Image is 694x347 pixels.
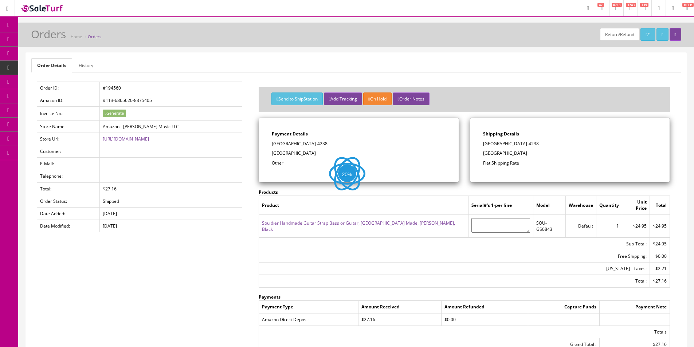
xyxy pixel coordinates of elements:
[626,3,636,7] span: 1743
[442,313,528,326] td: $0.00
[622,196,650,215] td: Unit Price
[37,195,100,207] td: Order Status:
[259,275,650,287] td: Total:
[99,82,242,94] td: #194560
[71,34,82,39] a: Home
[262,220,455,232] a: Souldier Handmade Guitar Strap Bass or Guitar, [GEOGRAPHIC_DATA] Made, [PERSON_NAME], Black
[73,58,99,72] a: History
[650,237,670,250] td: $24.95
[622,215,650,237] td: $24.95
[272,150,446,157] p: [GEOGRAPHIC_DATA]
[682,3,694,7] span: HELP
[600,300,670,313] td: Payment Note
[640,28,655,41] a: /
[272,141,446,147] p: [GEOGRAPHIC_DATA]-4238
[600,28,639,41] a: Return/Refund
[272,160,446,166] p: Other
[650,215,670,237] td: $24.95
[99,220,242,232] td: [DATE]
[259,263,650,275] td: [US_STATE] - Taxes:
[363,92,391,105] button: On Hold
[37,133,100,145] td: Store Url:
[99,207,242,220] td: [DATE]
[271,92,322,105] button: Send to ShipStation
[99,182,242,195] td: $27.16
[483,160,657,166] p: Flat Shipping Rate
[612,3,622,7] span: 6713
[20,3,64,13] img: SaleTurf
[259,250,650,263] td: Free Shipping:
[103,136,149,142] a: [URL][DOMAIN_NAME]
[37,182,100,195] td: Total:
[566,196,596,215] td: Warehouse
[483,131,519,137] strong: Shipping Details
[37,82,100,94] td: Order ID:
[533,215,566,237] td: SOU-GS0843
[483,141,657,147] p: [GEOGRAPHIC_DATA]-4238
[468,196,533,215] td: Serial#'s 1-per line
[103,110,126,117] button: Generate
[37,158,100,170] td: E-Mail:
[650,263,670,275] td: $2.21
[358,313,442,326] td: $27.16
[37,220,100,232] td: Date Modified:
[99,120,242,133] td: Amazon - [PERSON_NAME] Music LLC
[37,94,100,107] td: Amazon ID:
[37,107,100,121] td: Invoice No.:
[99,94,242,107] td: #113-6865620-8375405
[393,92,430,105] button: Order Notes
[483,150,657,157] p: [GEOGRAPHIC_DATA]
[358,300,442,313] td: Amount Received
[259,196,468,215] td: Product
[650,196,670,215] td: Total
[272,131,308,137] strong: Payment Details
[37,207,100,220] td: Date Added:
[566,215,596,237] td: Default
[31,28,66,40] h1: Orders
[259,300,358,313] td: Payment Type
[88,34,101,39] a: Orders
[259,313,358,326] td: Amazon Direct Deposit
[640,3,648,7] span: 115
[259,294,281,300] strong: Payments
[596,215,622,237] td: 1
[37,120,100,133] td: Store Name:
[37,145,100,158] td: Customer:
[324,92,362,105] button: Add Tracking
[650,275,670,287] td: $27.16
[596,196,622,215] td: Quantity
[597,3,604,7] span: 47
[528,300,599,313] td: Capture Funds
[533,196,566,215] td: Model
[442,300,528,313] td: Amount Refunded
[259,326,670,338] td: Totals
[37,170,100,182] td: Telephone:
[259,189,278,195] strong: Products
[99,195,242,207] td: Shipped
[31,58,72,72] a: Order Details
[259,237,650,250] td: Sub-Total:
[650,250,670,263] td: $0.00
